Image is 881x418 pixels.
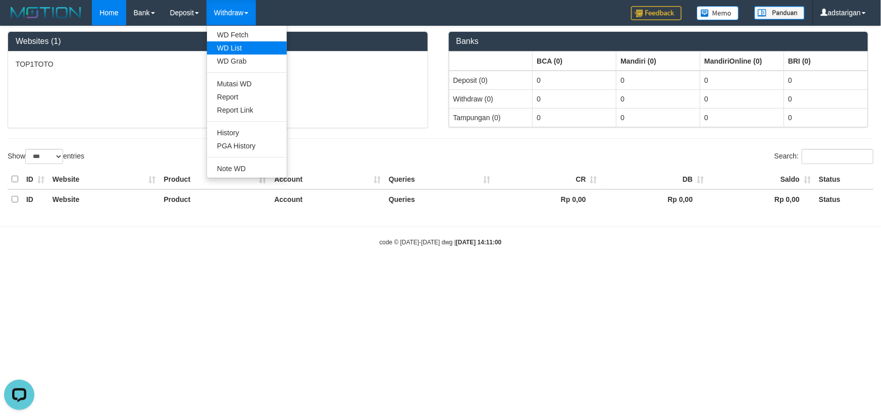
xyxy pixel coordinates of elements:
[708,170,815,189] th: Saldo
[616,51,700,71] th: Group: activate to sort column ascending
[207,103,287,117] a: Report Link
[207,90,287,103] a: Report
[631,6,682,20] img: Feedback.jpg
[533,108,616,127] td: 0
[784,89,868,108] td: 0
[784,71,868,90] td: 0
[207,77,287,90] a: Mutasi WD
[616,108,700,127] td: 0
[533,71,616,90] td: 0
[449,51,533,71] th: Group: activate to sort column ascending
[784,108,868,127] td: 0
[697,6,739,20] img: Button%20Memo.svg
[4,4,34,34] button: Open LiveChat chat widget
[22,189,48,209] th: ID
[449,71,533,90] td: Deposit (0)
[533,51,616,71] th: Group: activate to sort column ascending
[456,37,861,46] h3: Banks
[8,5,84,20] img: MOTION_logo.png
[48,189,160,209] th: Website
[207,162,287,175] a: Note WD
[160,170,270,189] th: Product
[380,239,502,246] small: code © [DATE]-[DATE] dwg |
[16,59,420,69] p: TOP1TOTO
[16,37,420,46] h3: Websites (1)
[207,139,287,152] a: PGA History
[802,149,873,164] input: Search:
[774,149,873,164] label: Search:
[456,239,501,246] strong: [DATE] 14:11:00
[700,71,784,90] td: 0
[815,189,873,209] th: Status
[385,170,494,189] th: Queries
[25,149,63,164] select: Showentries
[160,189,270,209] th: Product
[700,51,784,71] th: Group: activate to sort column ascending
[700,108,784,127] td: 0
[8,149,84,164] label: Show entries
[207,41,287,55] a: WD List
[616,71,700,90] td: 0
[708,189,815,209] th: Rp 0,00
[784,51,868,71] th: Group: activate to sort column ascending
[270,189,385,209] th: Account
[385,189,494,209] th: Queries
[700,89,784,108] td: 0
[533,89,616,108] td: 0
[449,108,533,127] td: Tampungan (0)
[754,6,805,20] img: panduan.png
[22,170,48,189] th: ID
[601,170,708,189] th: DB
[207,28,287,41] a: WD Fetch
[207,55,287,68] a: WD Grab
[494,170,601,189] th: CR
[616,89,700,108] td: 0
[815,170,873,189] th: Status
[207,126,287,139] a: History
[48,170,160,189] th: Website
[494,189,601,209] th: Rp 0,00
[449,89,533,108] td: Withdraw (0)
[270,170,385,189] th: Account
[601,189,708,209] th: Rp 0,00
